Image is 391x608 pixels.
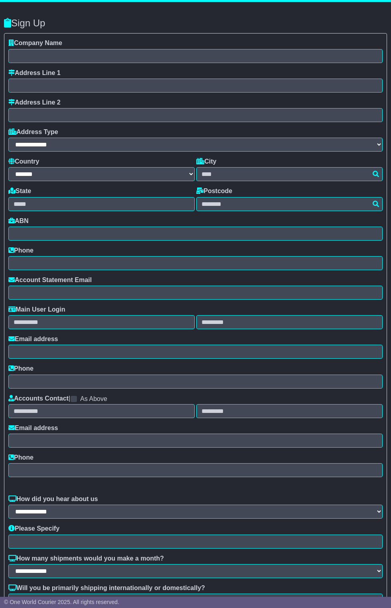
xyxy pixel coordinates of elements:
[8,247,34,254] label: Phone
[8,158,39,165] label: Country
[80,395,107,403] label: As Above
[8,217,29,225] label: ABN
[8,424,58,432] label: Email address
[8,395,69,402] label: Accounts Contact
[8,306,65,313] label: Main User Login
[8,99,61,106] label: Address Line 2
[8,525,59,532] label: Please Specify
[8,128,58,136] label: Address Type
[8,187,31,195] label: State
[8,555,164,562] label: How many shipments would you make a month?
[8,584,205,592] label: Will you be primarily shipping internationally or domestically?
[4,599,119,605] span: © One World Courier 2025. All rights reserved.
[8,495,98,503] label: How did you hear about us
[8,454,34,461] label: Phone
[8,335,58,343] label: Email address
[8,395,383,404] div: |
[8,365,34,372] label: Phone
[196,187,232,195] label: Postcode
[4,18,387,28] h3: Sign Up
[8,39,62,47] label: Company Name
[8,69,61,77] label: Address Line 1
[8,276,92,284] label: Account Statement Email
[196,158,216,165] label: City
